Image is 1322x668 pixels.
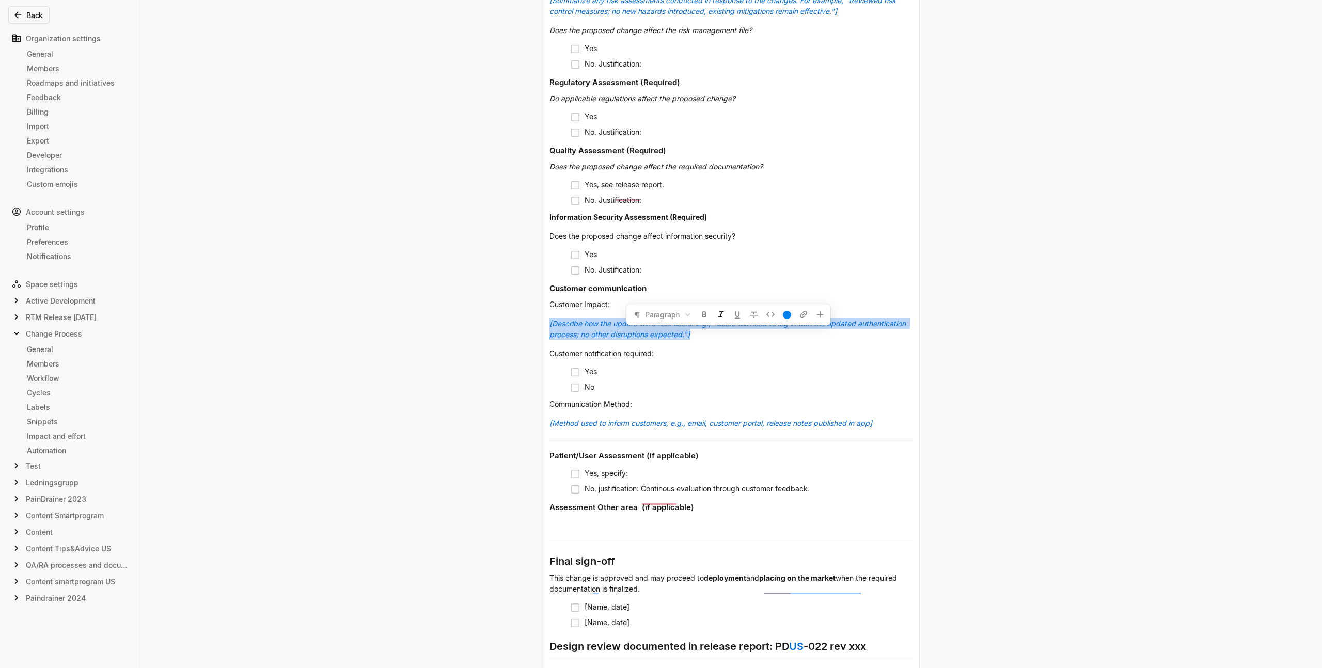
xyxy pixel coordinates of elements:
a: Workflow [23,371,132,385]
div: Roadmaps and initiatives [27,77,128,88]
div: Labels [27,402,128,412]
span: Assessment Other area (if applicable) [549,502,694,512]
span: Customer notification required: [549,349,654,358]
span: QA/RA processes and documents [26,560,129,570]
span: and [746,574,759,582]
span: Quality Assessment (Required) [549,146,666,155]
span: Patient/User Assessment (if applicable) [549,451,699,460]
span: Content smärtprogram US [26,576,115,587]
span: Does the proposed change affect the risk management file? [549,26,752,35]
span: No. Justification: [585,265,641,274]
span: No. Justification: [585,59,641,68]
span: placing on the market [759,574,836,582]
span: [Method used to inform customers, e.g., email, customer portal, release notes published in app] [549,419,872,427]
span: Yes, specify: [585,469,628,478]
div: General [27,344,128,355]
div: Developer [27,150,128,161]
span: Content Smärtprogram [26,510,104,521]
a: General [23,342,132,356]
span: Information Security Assessment (Required) [549,213,707,221]
div: Integrations [27,164,128,175]
a: Members [23,356,132,371]
span: Does the proposed change affect the required documentation? [549,162,763,171]
span: Do applicable regulations affect the proposed change? [549,94,735,103]
span: when the required documentation is finalized. [549,574,899,593]
span: Final sign-off [549,555,615,567]
span: Content Tips&Advice US [26,543,111,554]
span: No, justification: Continous evaluation through customer feedback. [585,484,810,493]
span: Customer communication [549,283,647,293]
span: PainDrainer 2023 [26,494,86,504]
span: Yes [585,367,597,376]
a: Preferences [23,234,132,249]
a: Labels [23,400,132,414]
span: Change Process [26,328,82,339]
a: Notifications [23,249,132,263]
div: Automation [27,445,128,456]
span: [Name, date] [585,618,629,627]
a: Custom emojis [23,177,132,191]
div: Impact and effort [27,431,128,441]
div: Export [27,135,128,146]
span: Active Development [26,295,96,306]
span: Design review documented in release report: PD [549,640,789,653]
div: Notifications [27,251,128,262]
span: Content [26,527,53,537]
div: Import [27,121,128,132]
button: Paragraph [629,308,695,322]
a: Billing [23,104,132,119]
div: Custom emojis [27,179,128,189]
a: Developer [23,148,132,162]
span: -022 rev xxx [804,640,866,653]
a: Members [23,61,132,75]
span: [Describe how the update will affect users. E.g., "Users will need to log in with the updated aut... [549,319,908,339]
span: This change is approved and may proceed to [549,574,704,582]
a: General [23,46,132,61]
div: Members [27,63,128,74]
div: Billing [27,106,128,117]
div: General [27,49,128,59]
span: Communication Method: [549,400,632,408]
span: Paindrainer 2024 [26,593,86,603]
span: US [789,640,804,653]
a: Snippets [23,414,132,428]
span: RTM Release [DATE] [26,312,97,323]
span: No. Justification: [585,128,641,136]
div: Preferences [27,236,128,247]
div: Space settings [8,276,132,292]
div: Cycles [27,387,128,398]
button: Back [8,6,50,24]
span: Ledningsgrupp [26,477,78,488]
span: No [585,383,594,391]
a: Roadmaps and initiatives [23,75,132,90]
div: Snippets [27,416,128,427]
a: Cycles [23,385,132,400]
div: Profile [27,222,128,233]
div: Feedback [27,92,128,103]
a: Feedback [23,90,132,104]
span: Customer Impact: [549,300,610,309]
div: Account settings [8,203,132,220]
span: Does the proposed change affect information security? [549,232,735,241]
a: Profile [23,220,132,234]
div: Organization settings [8,30,132,46]
span: Yes [585,250,597,259]
div: Workflow [27,373,128,384]
span: deployment [704,574,746,582]
a: Export [23,133,132,148]
span: Yes, see release report. [585,180,664,189]
span: Regulatory Assessment (Required) [549,77,680,87]
span: No. Justification: [585,196,641,204]
span: Yes [585,112,597,121]
span: [Name, date] [585,602,629,611]
a: Impact and effort [23,428,132,443]
span: Test [26,460,41,471]
a: Import [23,119,132,133]
span: Yes [585,44,597,53]
a: Integrations [23,162,132,177]
div: Members [27,358,128,369]
a: Automation [23,443,132,457]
